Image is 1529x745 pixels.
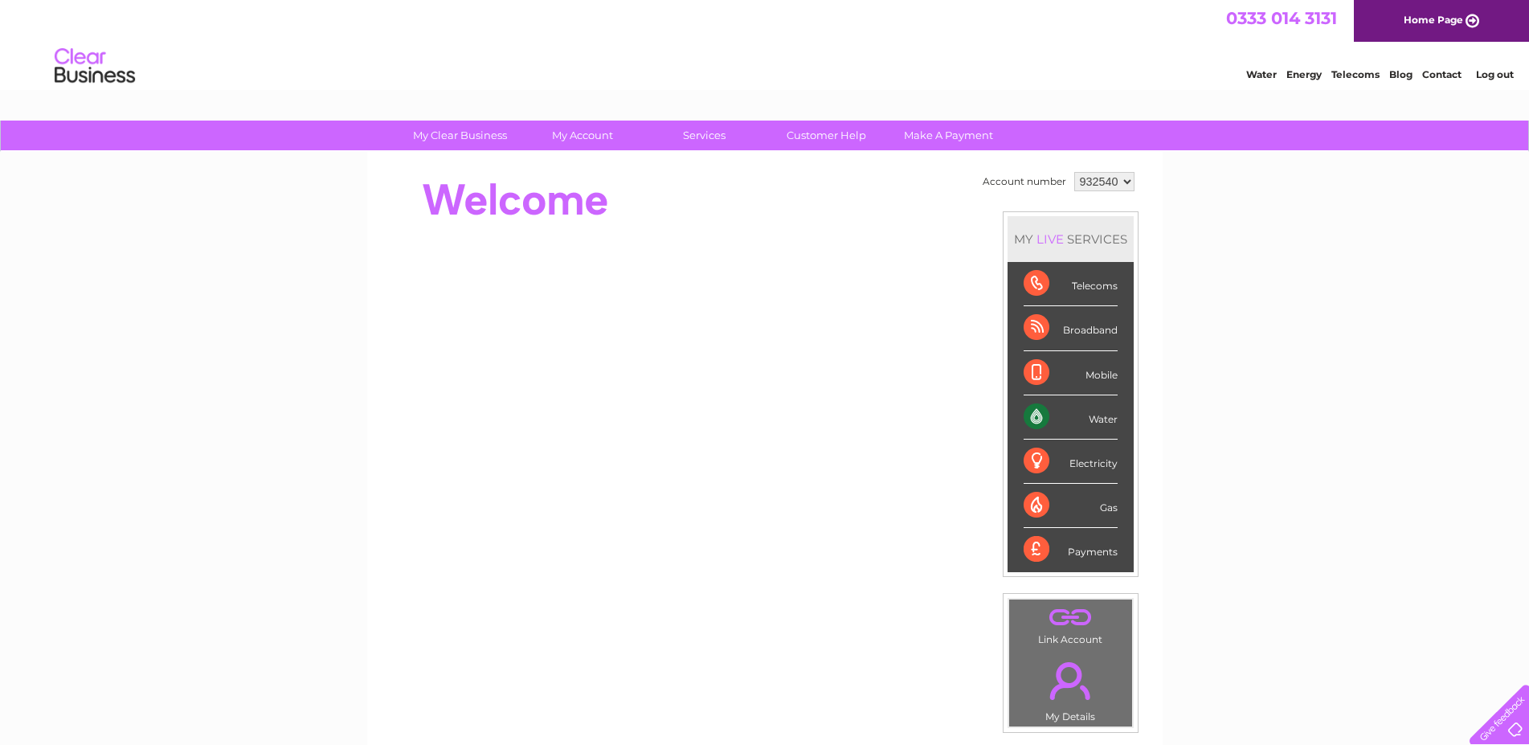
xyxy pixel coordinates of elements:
a: Services [638,121,771,150]
div: Gas [1024,484,1118,528]
div: Electricity [1024,440,1118,484]
div: Payments [1024,528,1118,571]
div: Telecoms [1024,262,1118,306]
div: Water [1024,395,1118,440]
a: Telecoms [1331,68,1380,80]
a: 0333 014 3131 [1226,8,1337,28]
a: My Account [516,121,648,150]
div: Mobile [1024,351,1118,395]
a: Blog [1389,68,1412,80]
a: My Clear Business [394,121,526,150]
div: LIVE [1033,231,1067,247]
div: Clear Business is a trading name of Verastar Limited (registered in [GEOGRAPHIC_DATA] No. 3667643... [386,9,1145,78]
td: Link Account [1008,599,1133,649]
div: Broadband [1024,306,1118,350]
td: Account number [979,168,1070,195]
a: . [1013,604,1128,632]
a: Log out [1476,68,1514,80]
a: Water [1246,68,1277,80]
td: My Details [1008,649,1133,727]
div: MY SERVICES [1008,216,1134,262]
a: Customer Help [760,121,893,150]
a: Make A Payment [882,121,1015,150]
a: . [1013,653,1128,709]
img: logo.png [54,42,136,91]
a: Energy [1286,68,1322,80]
a: Contact [1422,68,1462,80]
